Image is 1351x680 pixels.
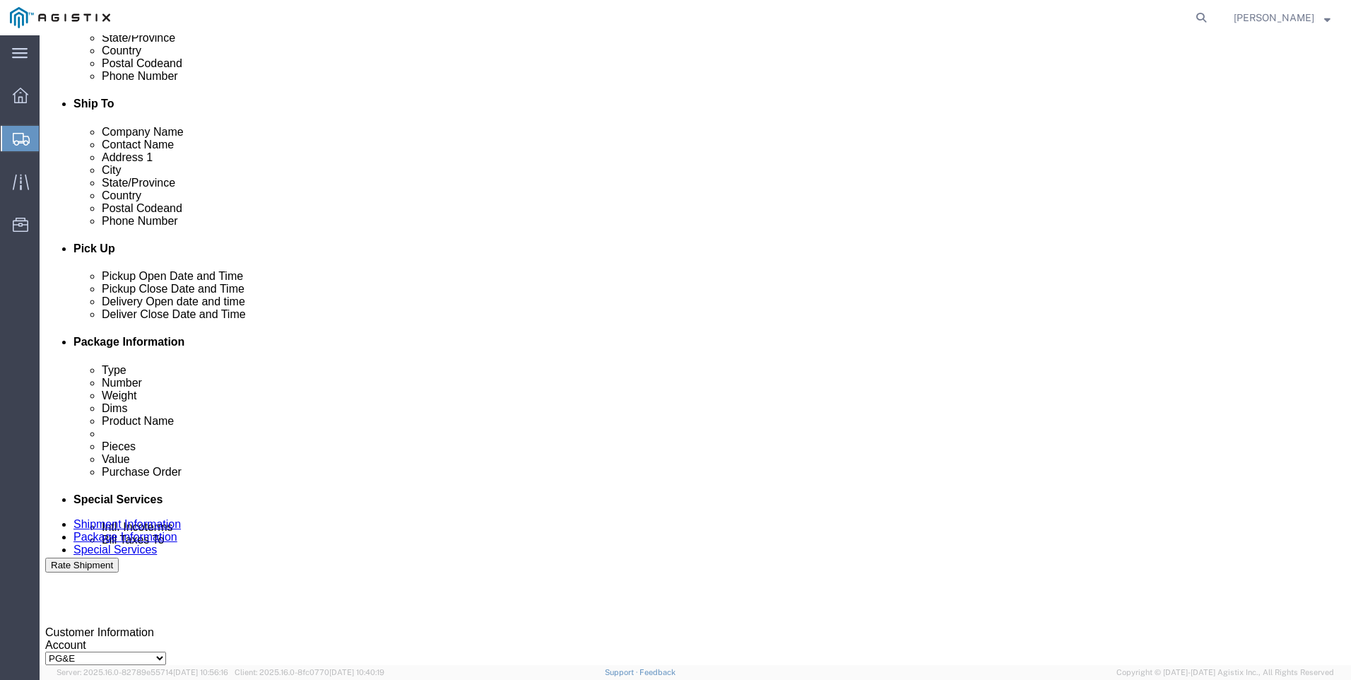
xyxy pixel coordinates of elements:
[40,35,1351,665] iframe: FS Legacy Container
[57,668,228,676] span: Server: 2025.16.0-82789e55714
[605,668,640,676] a: Support
[10,7,110,28] img: logo
[1116,667,1334,679] span: Copyright © [DATE]-[DATE] Agistix Inc., All Rights Reserved
[1234,10,1314,25] span: Johnny Oliver
[235,668,384,676] span: Client: 2025.16.0-8fc0770
[173,668,228,676] span: [DATE] 10:56:16
[639,668,675,676] a: Feedback
[329,668,384,676] span: [DATE] 10:40:19
[1233,9,1331,26] button: [PERSON_NAME]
